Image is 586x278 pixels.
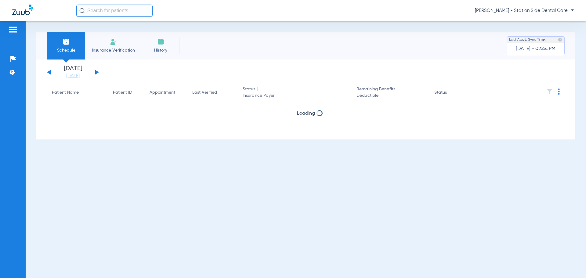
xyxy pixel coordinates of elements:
[146,47,175,53] span: History
[429,84,471,101] th: Status
[150,89,183,96] div: Appointment
[297,111,315,116] span: Loading
[356,92,424,99] span: Deductible
[150,89,175,96] div: Appointment
[558,88,560,95] img: group-dot-blue.svg
[238,84,352,101] th: Status |
[192,89,233,96] div: Last Verified
[547,88,553,95] img: filter.svg
[79,8,85,13] img: Search Icon
[90,47,137,53] span: Insurance Verification
[558,38,562,42] img: last sync help info
[475,8,574,14] span: [PERSON_NAME] - Station Side Dental Care
[192,89,217,96] div: Last Verified
[110,38,117,45] img: Manual Insurance Verification
[76,5,153,17] input: Search for patients
[157,38,165,45] img: History
[63,38,70,45] img: Schedule
[12,5,33,15] img: Zuub Logo
[243,92,347,99] span: Insurance Payer
[52,89,103,96] div: Patient Name
[52,89,79,96] div: Patient Name
[113,89,132,96] div: Patient ID
[52,47,81,53] span: Schedule
[113,89,140,96] div: Patient ID
[8,26,18,33] img: hamburger-icon
[516,46,555,52] span: [DATE] - 02:44 PM
[55,73,91,79] a: [DATE]
[509,37,546,43] span: Last Appt. Sync Time:
[55,66,91,79] li: [DATE]
[352,84,429,101] th: Remaining Benefits |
